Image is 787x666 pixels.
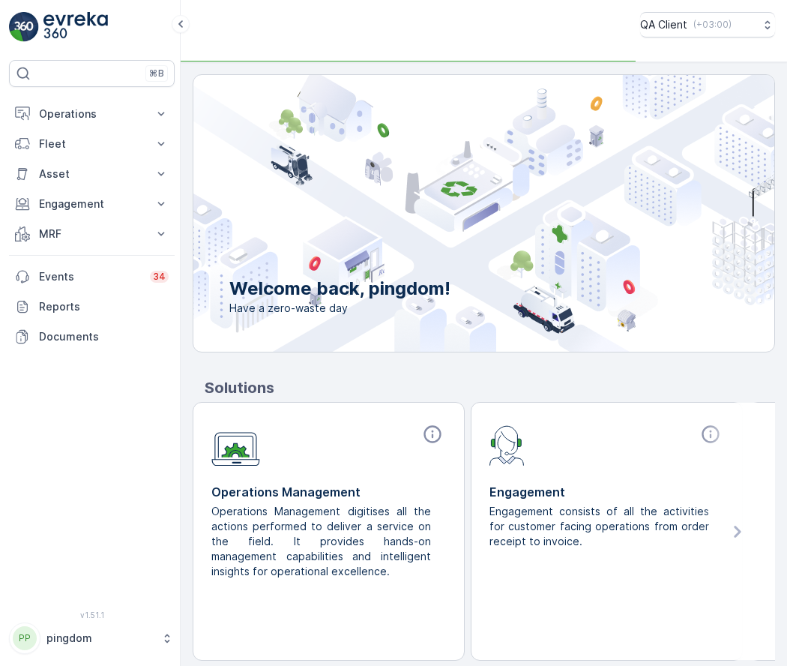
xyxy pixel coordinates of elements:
a: Reports [9,292,175,322]
p: Reports [39,299,169,314]
img: city illustration [126,75,774,352]
p: Engagement consists of all the activities for customer facing operations from order receipt to in... [489,504,712,549]
button: Asset [9,159,175,189]
p: Operations Management [211,483,446,501]
p: ⌘B [149,67,164,79]
p: Operations [39,106,145,121]
button: PPpingdom [9,622,175,654]
img: module-icon [489,424,525,466]
p: ( +03:00 ) [693,19,732,31]
p: Engagement [39,196,145,211]
a: Documents [9,322,175,352]
p: Fleet [39,136,145,151]
p: Events [39,269,141,284]
button: Fleet [9,129,175,159]
div: PP [13,626,37,650]
button: MRF [9,219,175,249]
span: Have a zero-waste day [229,301,450,316]
img: logo_light-DOdMpM7g.png [43,12,108,42]
p: pingdom [46,631,154,646]
p: Solutions [205,376,775,399]
p: Engagement [489,483,724,501]
p: MRF [39,226,145,241]
img: logo [9,12,39,42]
p: Documents [39,329,169,344]
span: v 1.51.1 [9,610,175,619]
img: module-icon [211,424,260,466]
button: Engagement [9,189,175,219]
p: Asset [39,166,145,181]
p: QA Client [640,17,687,32]
button: QA Client(+03:00) [640,12,775,37]
button: Operations [9,99,175,129]
p: Operations Management digitises all the actions performed to deliver a service on the field. It p... [211,504,434,579]
p: Welcome back, pingdom! [229,277,450,301]
a: Events34 [9,262,175,292]
p: 34 [153,271,166,283]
